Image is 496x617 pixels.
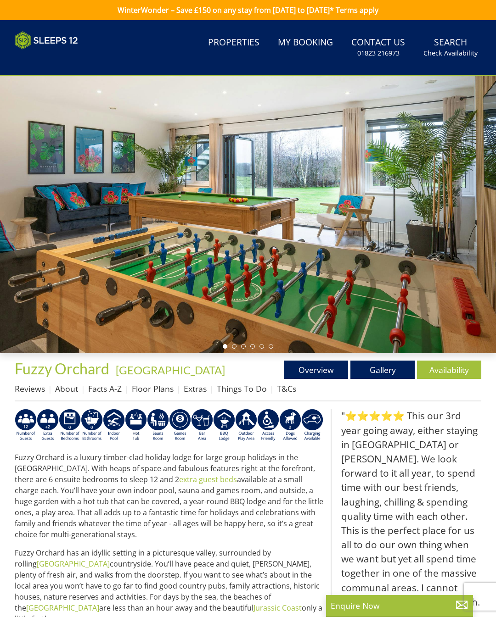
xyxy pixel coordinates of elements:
a: Floor Plans [132,383,174,394]
a: About [55,383,78,394]
img: AD_4nXe7_8LrJK20fD9VNWAdfykBvHkWcczWBt5QOadXbvIwJqtaRaRf-iI0SeDpMmH1MdC9T1Vy22FMXzzjMAvSuTB5cJ7z5... [279,409,301,442]
img: AD_4nXdrZMsjcYNLGsKuA84hRzvIbesVCpXJ0qqnwZoX5ch9Zjv73tWe4fnFRs2gJ9dSiUubhZXckSJX_mqrZBmYExREIfryF... [169,409,191,442]
a: [GEOGRAPHIC_DATA] [26,603,99,613]
a: Things To Do [217,383,267,394]
a: Facts A-Z [88,383,122,394]
a: My Booking [274,33,337,53]
img: AD_4nXdjbGEeivCGLLmyT_JEP7bTfXsjgyLfnLszUAQeQ4RcokDYHVBt5R8-zTDbAVICNoGv1Dwc3nsbUb1qR6CAkrbZUeZBN... [147,409,169,442]
img: AD_4nXei2dp4L7_L8OvME76Xy1PUX32_NMHbHVSts-g-ZAVb8bILrMcUKZI2vRNdEqfWP017x6NFeUMZMqnp0JYknAB97-jDN... [103,409,125,442]
a: Extras [184,383,207,394]
a: T&Cs [277,383,296,394]
img: Sleeps 12 [15,31,78,50]
img: AD_4nXcnT2OPG21WxYUhsl9q61n1KejP7Pk9ESVM9x9VetD-X_UXXoxAKaMRZGYNcSGiAsmGyKm0QlThER1osyFXNLmuYOVBV... [301,409,323,442]
img: AD_4nXe3VD57-M2p5iq4fHgs6WJFzKj8B0b3RcPFe5LKK9rgeZlFmFoaMJPsJOOJzc7Q6RMFEqsjIZ5qfEJu1txG3QLmI_2ZW... [257,409,279,442]
a: SearchCheck Availability [420,33,481,62]
a: extra guest beds [179,474,237,484]
img: AD_4nXdmwCQHKAiIjYDk_1Dhq-AxX3fyYPYaVgX942qJE-Y7he54gqc0ybrIGUg6Qr_QjHGl2FltMhH_4pZtc0qV7daYRc31h... [81,409,103,442]
img: AD_4nXfdu1WaBqbCvRx5dFd3XGC71CFesPHPPZknGuZzXQvBzugmLudJYyY22b9IpSVlKbnRjXo7AJLKEyhYodtd_Fvedgm5q... [213,409,235,442]
img: AD_4nXeP6WuvG491uY6i5ZIMhzz1N248Ei-RkDHdxvvjTdyF2JXhbvvI0BrTCyeHgyWBEg8oAgd1TvFQIsSlzYPCTB7K21VoI... [37,409,59,442]
small: 01823 216973 [357,49,400,58]
a: Fuzzy Orchard [15,360,112,378]
a: Gallery [350,361,415,379]
img: AD_4nXfRzBlt2m0mIteXDhAcJCdmEApIceFt1SPvkcB48nqgTZkfMpQlDmULa47fkdYiHD0skDUgcqepViZHFLjVKS2LWHUqM... [59,409,81,442]
span: - [112,363,225,377]
img: AD_4nXeUnLxUhQNc083Qf4a-s6eVLjX_ttZlBxbnREhztiZs1eT9moZ8e5Fzbx9LK6K9BfRdyv0AlCtKptkJvtknTFvAhI3RM... [191,409,213,442]
small: Check Availability [423,49,478,58]
a: Jurassic Coast [254,603,302,613]
img: AD_4nXeyNBIiEViFqGkFxeZn-WxmRvSobfXIejYCAwY7p4slR9Pvv7uWB8BWWl9Rip2DDgSCjKzq0W1yXMRj2G_chnVa9wg_L... [15,409,37,442]
img: AD_4nXfjdDqPkGBf7Vpi6H87bmAUe5GYCbodrAbU4sf37YN55BCjSXGx5ZgBV7Vb9EJZsXiNVuyAiuJUB3WVt-w9eJ0vaBcHg... [235,409,257,442]
a: Overview [284,361,348,379]
a: Properties [204,33,263,53]
a: [GEOGRAPHIC_DATA] [116,363,225,377]
img: AD_4nXcpX5uDwed6-YChlrI2BYOgXwgg3aqYHOhRm0XfZB-YtQW2NrmeCr45vGAfVKUq4uWnc59ZmEsEzoF5o39EWARlT1ewO... [125,409,147,442]
a: Contact Us01823 216973 [348,33,409,62]
p: Enquire Now [331,600,468,611]
span: Fuzzy Orchard [15,360,109,378]
a: Reviews [15,383,45,394]
iframe: Customer reviews powered by Trustpilot [10,55,107,63]
p: Fuzzy Orchard is a luxury timber-clad holiday lodge for large group holidays in the [GEOGRAPHIC_D... [15,452,323,540]
a: [GEOGRAPHIC_DATA] [37,559,110,569]
a: Availability [417,361,481,379]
